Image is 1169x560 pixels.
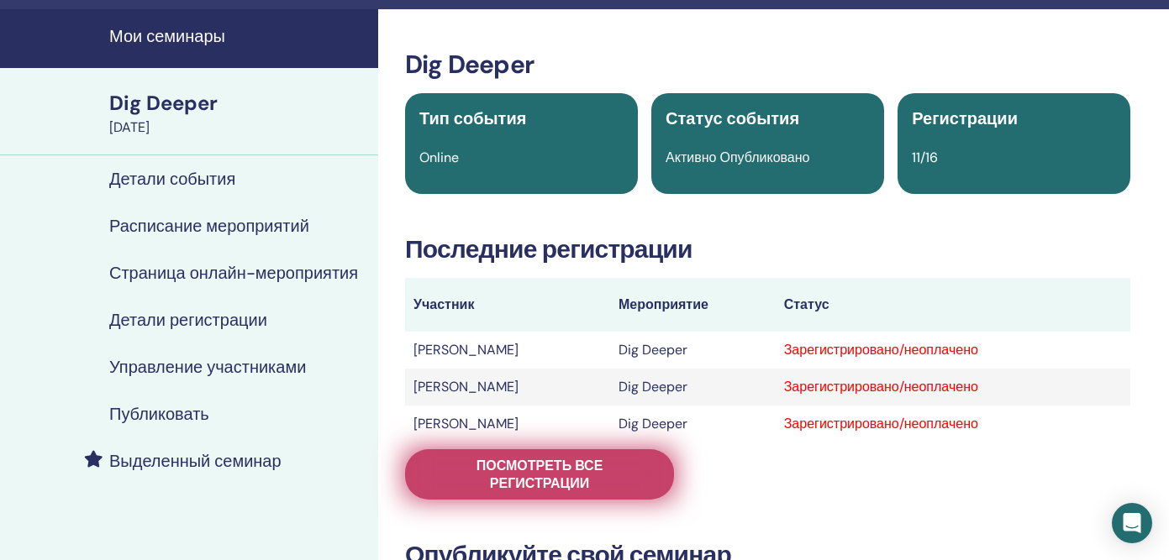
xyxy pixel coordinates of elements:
[109,263,358,283] h4: Страница онлайн-мероприятия
[784,377,1123,397] div: Зарегистрировано/неоплачено
[784,340,1123,360] div: Зарегистрировано/неоплачено
[426,457,653,492] span: Посмотреть все регистрации
[610,278,776,332] th: Мероприятие
[419,107,526,129] span: Тип события
[109,169,235,189] h4: Детали события
[776,278,1131,332] th: Статус
[405,449,674,500] a: Посмотреть все регистрации
[666,107,799,129] span: Статус события
[405,332,610,369] td: [PERSON_NAME]
[405,369,610,406] td: [PERSON_NAME]
[610,369,776,406] td: Dig Deeper
[784,414,1123,434] div: Зарегистрировано/неоплачено
[405,278,610,332] th: Участник
[109,89,368,118] div: Dig Deeper
[405,406,610,442] td: [PERSON_NAME]
[109,357,306,377] h4: Управление участниками
[666,149,809,166] span: Активно Опубликовано
[1112,503,1152,543] div: Open Intercom Messenger
[99,89,378,138] a: Dig Deeper[DATE]
[109,404,209,424] h4: Публиковать
[405,50,1130,80] h3: Dig Deeper
[610,406,776,442] td: Dig Deeper
[419,149,459,166] span: Online
[109,216,309,236] h4: Расписание мероприятий
[912,107,1018,129] span: Регистрации
[610,332,776,369] td: Dig Deeper
[109,310,267,330] h4: Детали регистрации
[109,451,282,471] h4: Выделенный семинар
[109,118,368,138] div: [DATE]
[405,234,1130,264] h3: Последние регистрации
[109,26,368,46] h4: Мои семинары
[912,149,938,166] span: 11/16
